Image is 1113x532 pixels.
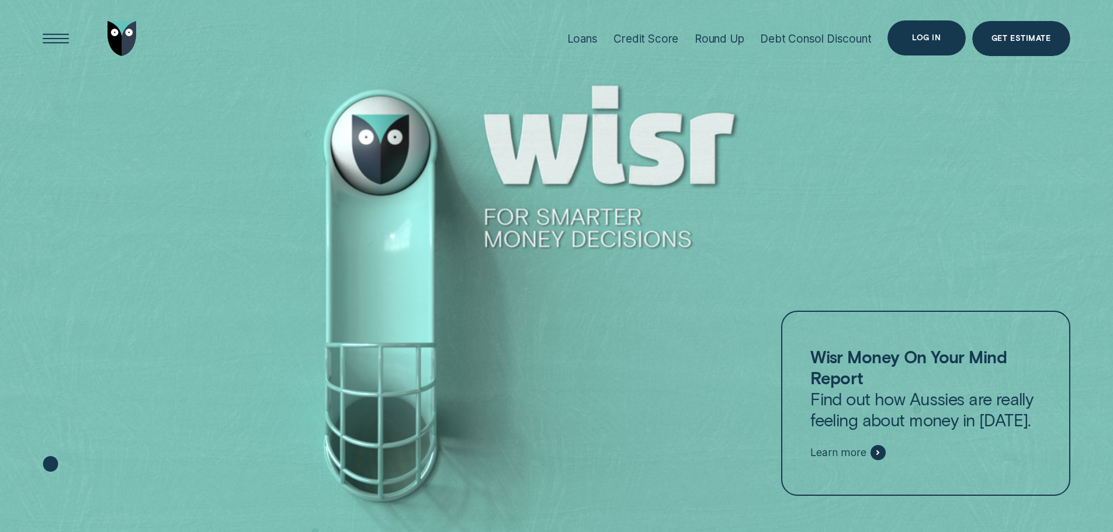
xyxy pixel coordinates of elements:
button: Open Menu [39,21,74,56]
div: Log in [912,34,941,41]
div: Round Up [695,32,744,46]
p: Find out how Aussies are really feeling about money in [DATE]. [810,346,1041,430]
span: Learn more [810,446,866,459]
a: Wisr Money On Your Mind ReportFind out how Aussies are really feeling about money in [DATE].Learn... [781,311,1070,496]
button: Log in [887,20,965,55]
div: Debt Consol Discount [760,32,871,46]
strong: Wisr Money On Your Mind Report [810,346,1007,388]
div: Credit Score [613,32,678,46]
div: Loans [567,32,598,46]
img: Wisr [108,21,137,56]
a: Get Estimate [972,21,1070,56]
